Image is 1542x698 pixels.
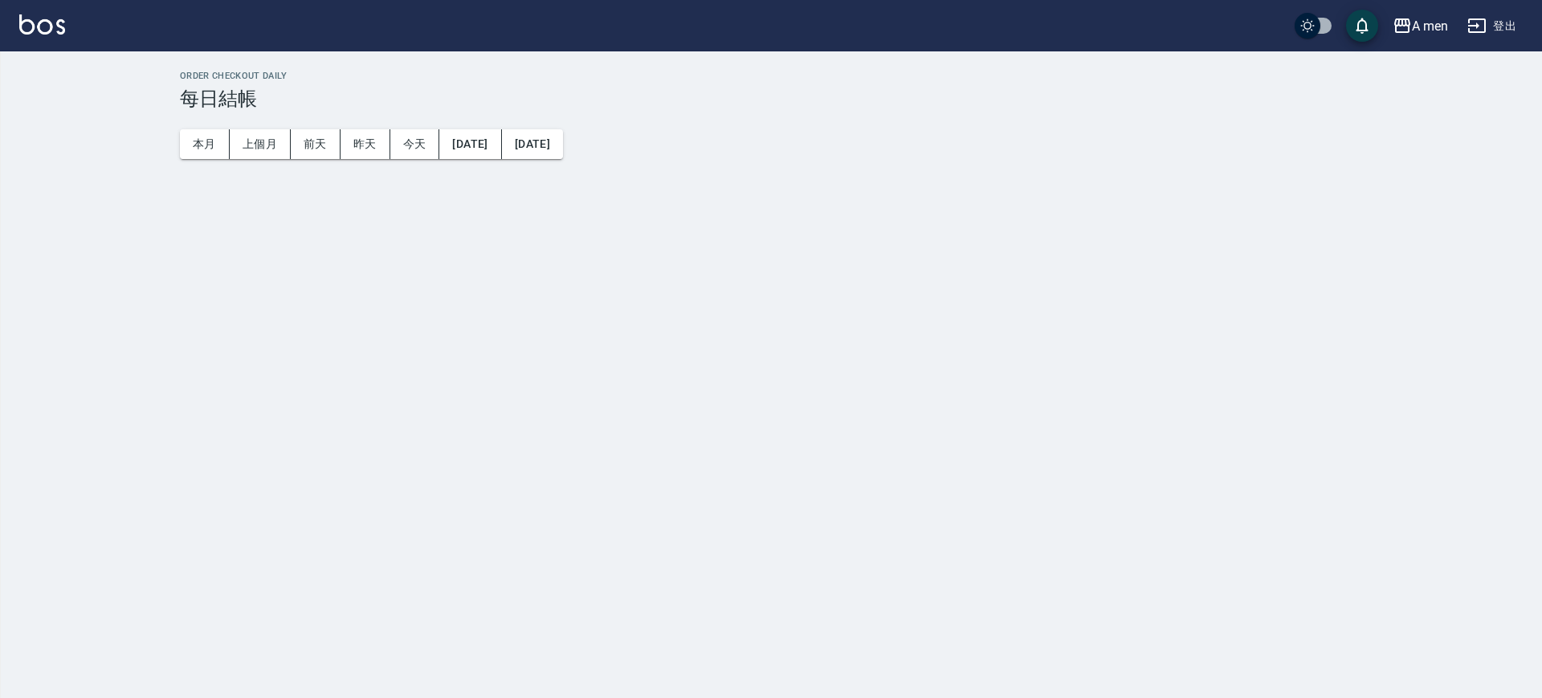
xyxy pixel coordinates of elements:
[502,129,563,159] button: [DATE]
[230,129,291,159] button: 上個月
[1346,10,1378,42] button: save
[19,14,65,35] img: Logo
[180,129,230,159] button: 本月
[1461,11,1523,41] button: 登出
[291,129,341,159] button: 前天
[390,129,440,159] button: 今天
[1412,16,1448,36] div: A men
[439,129,501,159] button: [DATE]
[1386,10,1454,43] button: A men
[180,88,1523,110] h3: 每日結帳
[180,71,1523,81] h2: Order checkout daily
[341,129,390,159] button: 昨天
